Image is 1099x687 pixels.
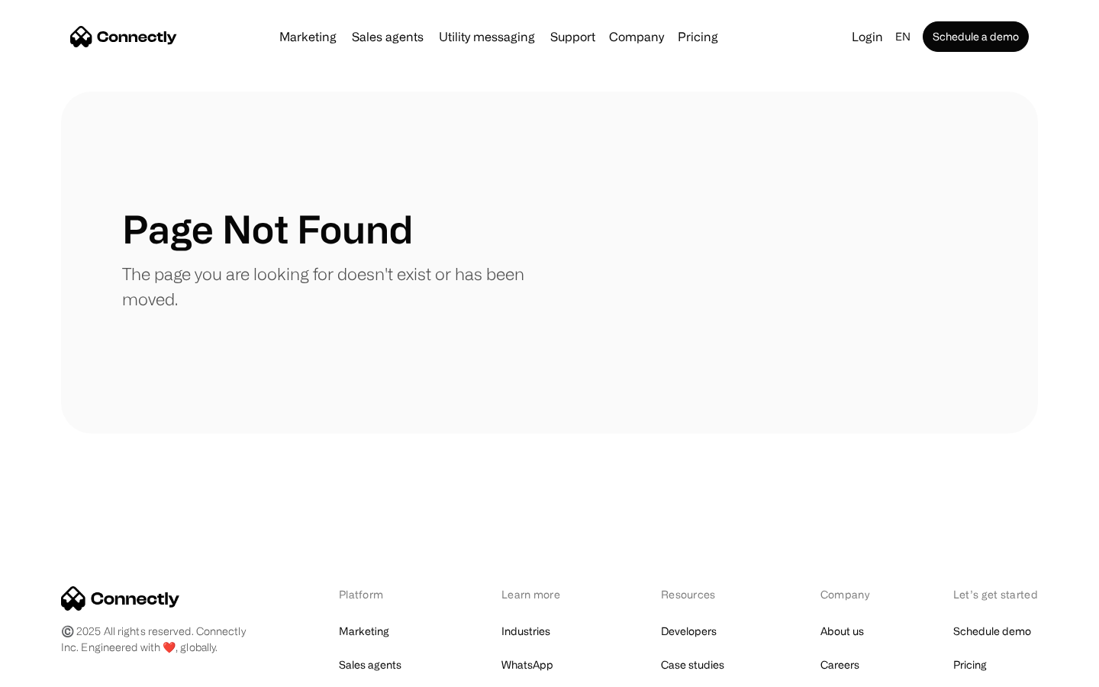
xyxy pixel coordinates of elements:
[273,31,343,43] a: Marketing
[339,586,422,602] div: Platform
[339,654,401,676] a: Sales agents
[31,660,92,682] ul: Language list
[346,31,430,43] a: Sales agents
[846,26,889,47] a: Login
[339,621,389,642] a: Marketing
[501,654,553,676] a: WhatsApp
[501,586,582,602] div: Learn more
[895,26,910,47] div: en
[820,621,864,642] a: About us
[672,31,724,43] a: Pricing
[661,586,741,602] div: Resources
[15,659,92,682] aside: Language selected: English
[820,654,859,676] a: Careers
[953,621,1031,642] a: Schedule demo
[122,261,549,311] p: The page you are looking for doesn't exist or has been moved.
[609,26,664,47] div: Company
[820,586,874,602] div: Company
[433,31,541,43] a: Utility messaging
[661,654,724,676] a: Case studies
[501,621,550,642] a: Industries
[122,206,413,252] h1: Page Not Found
[953,654,987,676] a: Pricing
[544,31,601,43] a: Support
[661,621,717,642] a: Developers
[923,21,1029,52] a: Schedule a demo
[953,586,1038,602] div: Let’s get started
